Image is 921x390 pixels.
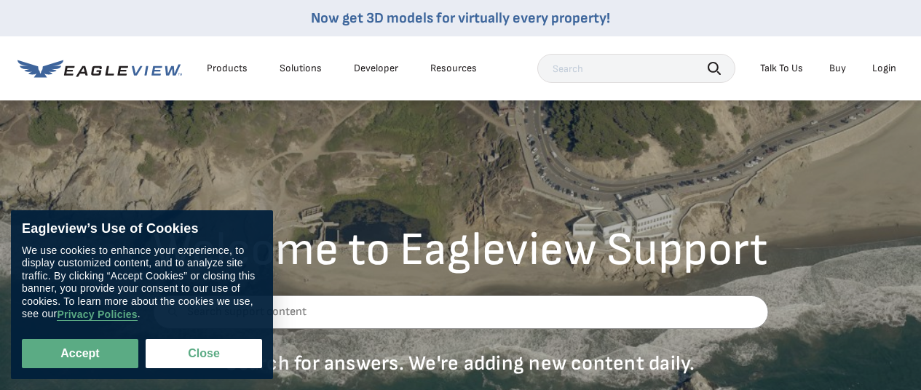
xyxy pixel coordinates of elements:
h2: Welcome to Eagleview Support [153,227,768,274]
a: Buy [829,62,846,75]
input: Search [537,54,735,83]
div: Eagleview’s Use of Cookies [22,221,262,237]
div: Solutions [280,62,322,75]
button: Close [146,339,262,368]
a: Now get 3D models for virtually every property! [311,9,610,27]
div: Login [872,62,896,75]
input: Search support content [153,295,768,329]
button: Accept [22,339,138,368]
p: Search for answers. We're adding new content daily. [153,351,768,376]
div: We use cookies to enhance your experience, to display customized content, and to analyze site tra... [22,244,262,321]
div: Talk To Us [760,62,803,75]
div: Resources [430,62,477,75]
a: Developer [354,62,398,75]
div: Products [207,62,248,75]
a: Privacy Policies [57,309,137,321]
